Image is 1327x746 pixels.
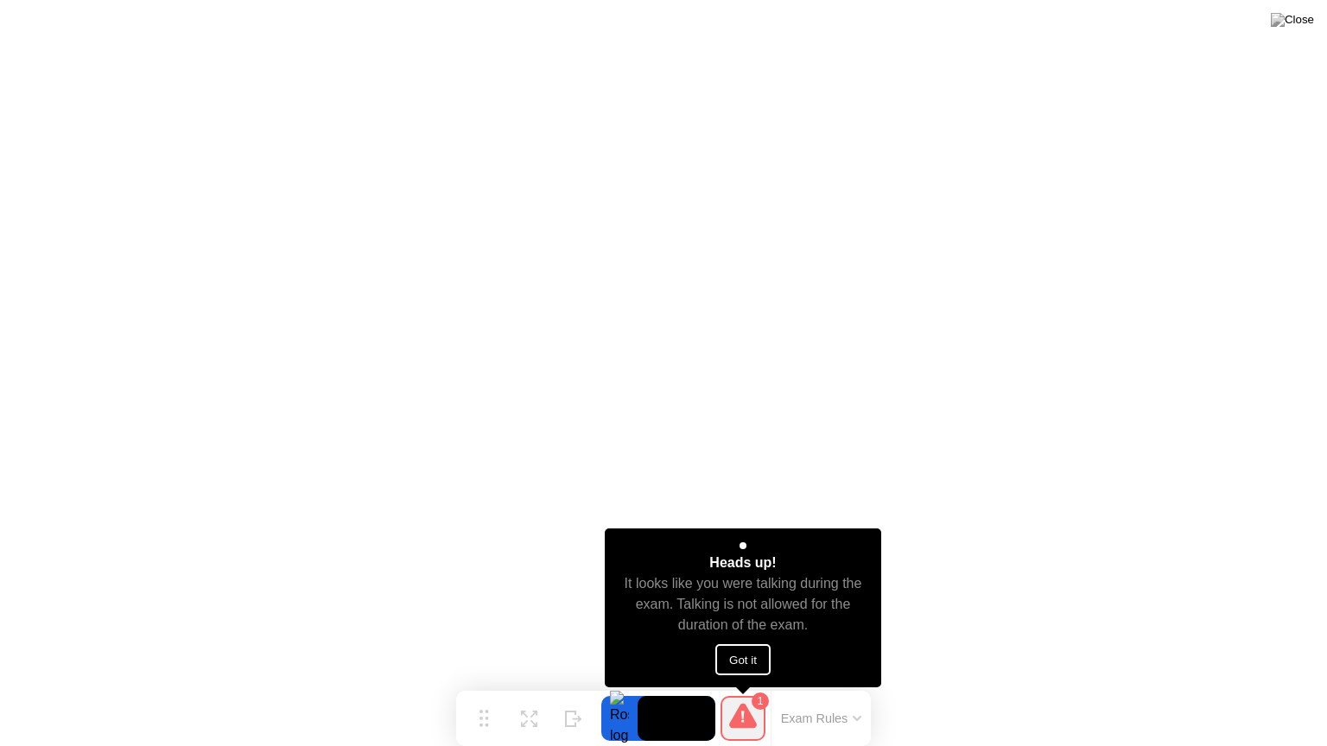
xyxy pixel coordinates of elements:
img: Close [1271,13,1314,27]
button: Got it [715,644,771,675]
div: Heads up! [709,553,776,573]
button: Exam Rules [776,711,867,726]
div: It looks like you were talking during the exam. Talking is not allowed for the duration of the exam. [620,573,867,635]
div: 1 [752,692,769,710]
